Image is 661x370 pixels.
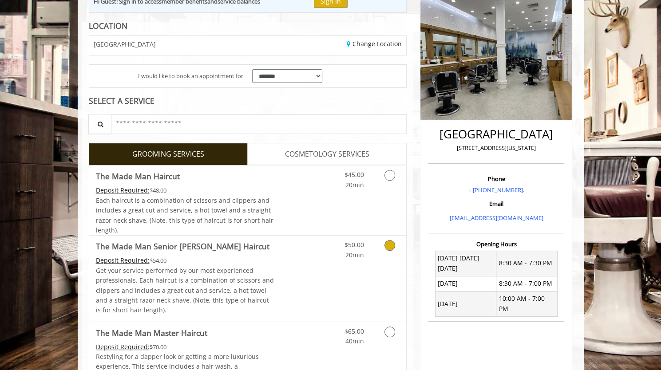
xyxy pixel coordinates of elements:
[96,342,150,351] span: This service needs some Advance to be paid before we block your appointment
[344,240,364,249] span: $50.00
[496,251,558,276] td: 8:30 AM - 7:30 PM
[138,71,243,81] span: I would like to book an appointment for
[96,196,273,234] span: Each haircut is a combination of scissors and clippers and includes a great cut and service, a ho...
[430,201,562,207] h3: Email
[449,214,543,222] a: [EMAIL_ADDRESS][DOMAIN_NAME]
[96,342,274,352] div: $70.00
[96,256,274,265] div: $54.00
[96,240,269,252] b: The Made Man Senior [PERSON_NAME] Haircut
[430,128,562,141] h2: [GEOGRAPHIC_DATA]
[96,170,180,182] b: The Made Man Haircut
[430,176,562,182] h3: Phone
[345,337,364,345] span: 40min
[496,276,558,291] td: 8:30 AM - 7:00 PM
[430,143,562,153] p: [STREET_ADDRESS][US_STATE]
[89,97,407,105] div: SELECT A SERVICE
[345,251,364,259] span: 20min
[285,149,369,160] span: COSMETOLOGY SERVICES
[132,149,204,160] span: GROOMING SERVICES
[96,186,150,194] span: This service needs some Advance to be paid before we block your appointment
[94,41,156,47] span: [GEOGRAPHIC_DATA]
[89,20,127,31] b: LOCATION
[96,327,207,339] b: The Made Man Master Haircut
[435,276,496,291] td: [DATE]
[345,181,364,189] span: 20min
[496,291,558,316] td: 10:00 AM - 7:00 PM
[468,186,524,194] a: + [PHONE_NUMBER].
[96,185,274,195] div: $48.00
[428,241,564,247] h3: Opening Hours
[96,266,274,315] p: Get your service performed by our most experienced professionals. Each haircut is a combination o...
[435,291,496,316] td: [DATE]
[347,39,402,48] a: Change Location
[88,114,111,134] button: Service Search
[96,256,150,264] span: This service needs some Advance to be paid before we block your appointment
[344,327,364,335] span: $65.00
[435,251,496,276] td: [DATE] [DATE] [DATE]
[344,170,364,179] span: $45.00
